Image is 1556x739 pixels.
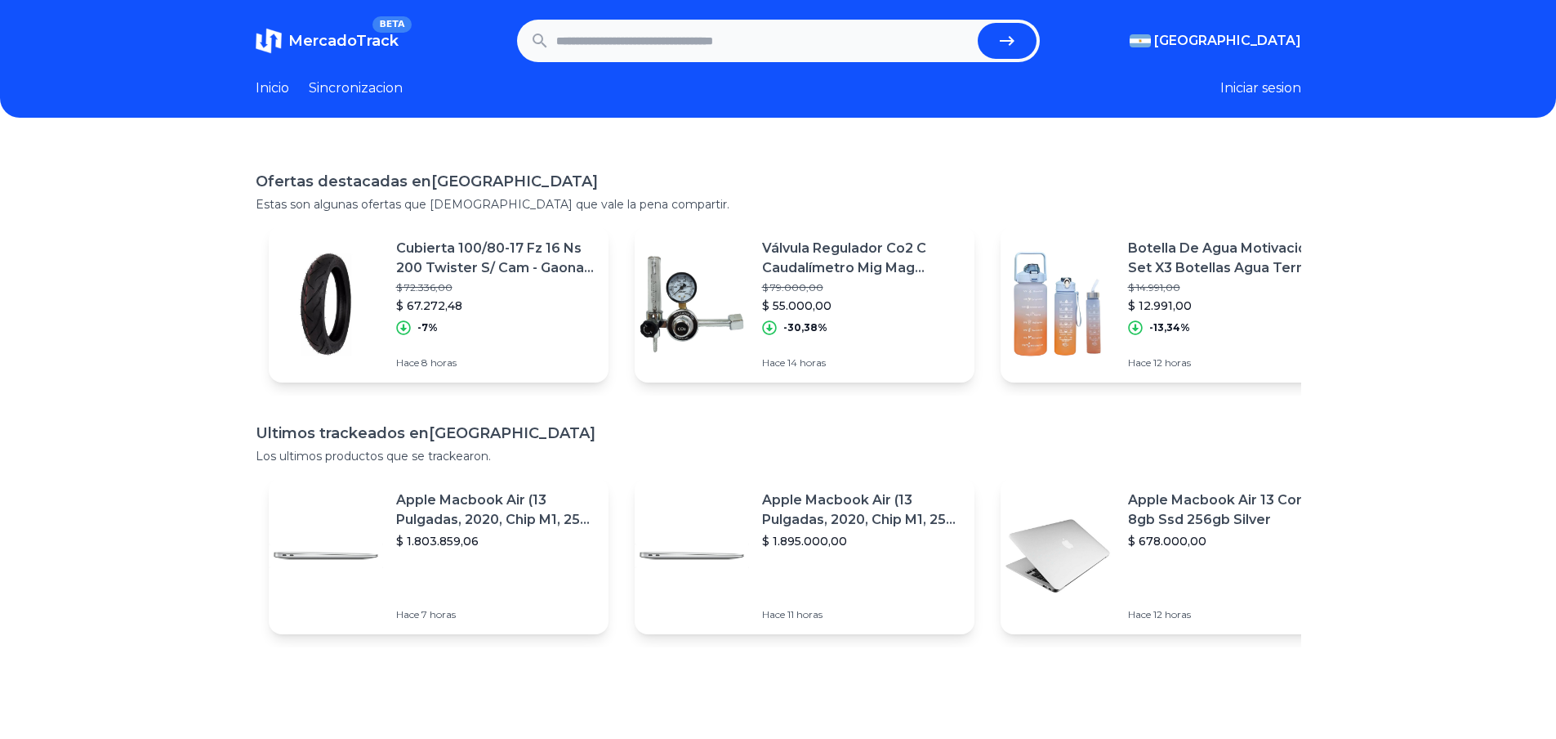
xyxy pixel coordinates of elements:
[1128,356,1327,369] p: Hace 12 horas
[269,499,383,613] img: Featured image
[1001,477,1340,634] a: Featured imageApple Macbook Air 13 Core I5 8gb Ssd 256gb Silver$ 678.000,00Hace 12 horas
[1130,34,1151,47] img: Argentina
[1001,499,1115,613] img: Featured image
[309,78,403,98] a: Sincronizacion
[1001,226,1340,383] a: Featured imageBotella De Agua Motivacional Set X3 Botellas Agua Termo 2l$ 14.991,00$ 12.991,00-13...
[256,28,399,54] a: MercadoTrackBETA
[269,226,609,383] a: Featured imageCubierta 100/80-17 Fz 16 Ns 200 Twister S/ Cam - Gaona Motos$ 72.336,00$ 67.272,48-...
[256,170,1301,193] h1: Ofertas destacadas en [GEOGRAPHIC_DATA]
[1128,239,1327,278] p: Botella De Agua Motivacional Set X3 Botellas Agua Termo 2l
[762,490,961,530] p: Apple Macbook Air (13 Pulgadas, 2020, Chip M1, 256 Gb De Ssd, 8 Gb De Ram) - Plata
[256,448,1301,464] p: Los ultimos productos que se trackearon.
[762,239,961,278] p: Válvula Regulador Co2 C Caudalímetro Mig Mag Ferrolan Fe051m
[396,298,595,314] p: $ 67.272,48
[783,321,827,334] p: -30,38%
[762,281,961,294] p: $ 79.000,00
[256,196,1301,213] p: Estas son algunas ofertas que [DEMOGRAPHIC_DATA] que vale la pena compartir.
[256,78,289,98] a: Inicio
[1128,298,1327,314] p: $ 12.991,00
[1128,490,1327,530] p: Apple Macbook Air 13 Core I5 8gb Ssd 256gb Silver
[762,356,961,369] p: Hace 14 horas
[1128,608,1327,621] p: Hace 12 horas
[256,28,282,54] img: MercadoTrack
[762,533,961,549] p: $ 1.895.000,00
[417,321,438,334] p: -7%
[635,499,749,613] img: Featured image
[635,226,974,383] a: Featured imageVálvula Regulador Co2 C Caudalímetro Mig Mag Ferrolan Fe051m$ 79.000,00$ 55.000,00-...
[1220,78,1301,98] button: Iniciar sesion
[396,490,595,530] p: Apple Macbook Air (13 Pulgadas, 2020, Chip M1, 256 Gb De Ssd, 8 Gb De Ram) - Plata
[396,533,595,549] p: $ 1.803.859,06
[396,239,595,278] p: Cubierta 100/80-17 Fz 16 Ns 200 Twister S/ Cam - Gaona Motos
[762,298,961,314] p: $ 55.000,00
[1001,247,1115,361] img: Featured image
[635,247,749,361] img: Featured image
[1149,321,1190,334] p: -13,34%
[269,477,609,634] a: Featured imageApple Macbook Air (13 Pulgadas, 2020, Chip M1, 256 Gb De Ssd, 8 Gb De Ram) - Plata$...
[1130,31,1301,51] button: [GEOGRAPHIC_DATA]
[396,356,595,369] p: Hace 8 horas
[1128,533,1327,549] p: $ 678.000,00
[372,16,411,33] span: BETA
[396,281,595,294] p: $ 72.336,00
[1128,281,1327,294] p: $ 14.991,00
[762,608,961,621] p: Hace 11 horas
[288,32,399,50] span: MercadoTrack
[269,247,383,361] img: Featured image
[256,422,1301,445] h1: Ultimos trackeados en [GEOGRAPHIC_DATA]
[1154,31,1301,51] span: [GEOGRAPHIC_DATA]
[396,608,595,621] p: Hace 7 horas
[635,477,974,634] a: Featured imageApple Macbook Air (13 Pulgadas, 2020, Chip M1, 256 Gb De Ssd, 8 Gb De Ram) - Plata$...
